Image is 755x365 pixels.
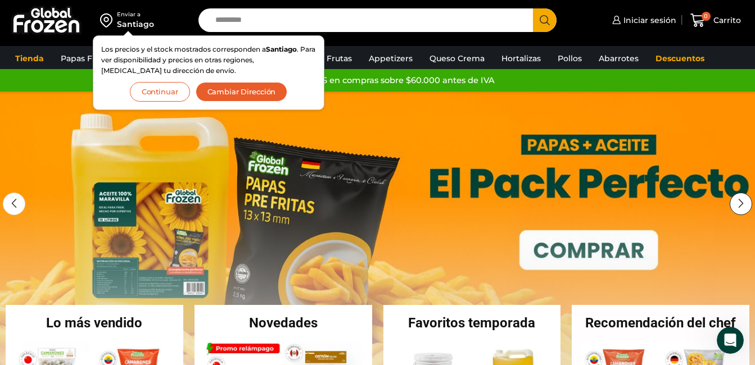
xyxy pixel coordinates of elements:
[688,7,744,34] a: 0 Carrito
[196,82,288,102] button: Cambiar Dirección
[195,316,372,330] h2: Novedades
[496,48,546,69] a: Hortalizas
[717,327,744,354] iframe: Intercom live chat
[552,48,587,69] a: Pollos
[55,48,115,69] a: Papas Fritas
[363,48,418,69] a: Appetizers
[730,193,752,215] div: Next slide
[424,48,490,69] a: Queso Crema
[100,11,117,30] img: address-field-icon.svg
[593,48,644,69] a: Abarrotes
[101,44,316,76] p: Los precios y el stock mostrados corresponden a . Para ver disponibilidad y precios en otras regi...
[572,316,749,330] h2: Recomendación del chef
[10,48,49,69] a: Tienda
[117,11,154,19] div: Enviar a
[266,45,297,53] strong: Santiago
[609,9,676,31] a: Iniciar sesión
[621,15,676,26] span: Iniciar sesión
[711,15,741,26] span: Carrito
[650,48,710,69] a: Descuentos
[3,193,25,215] div: Previous slide
[702,12,711,21] span: 0
[130,82,190,102] button: Continuar
[533,8,557,32] button: Search button
[383,316,561,330] h2: Favoritos temporada
[6,316,183,330] h2: Lo más vendido
[117,19,154,30] div: Santiago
